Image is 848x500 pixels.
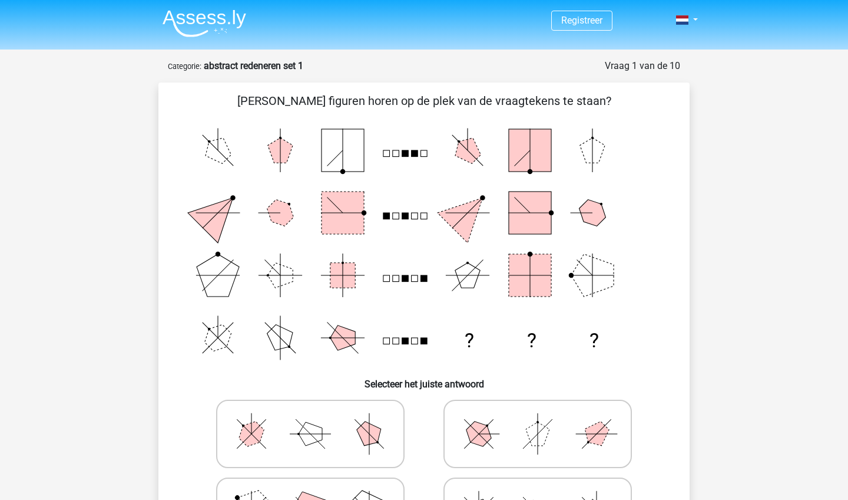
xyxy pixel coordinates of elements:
[561,15,602,26] a: Registreer
[204,60,303,71] strong: abstract redeneren set 1
[605,59,680,73] div: Vraag 1 van de 10
[168,62,201,71] small: Categorie:
[177,92,671,110] p: [PERSON_NAME] figuren horen op de plek van de vraagtekens te staan?
[465,329,474,352] text: ?
[527,329,536,352] text: ?
[163,9,246,37] img: Assessly
[589,329,599,352] text: ?
[177,369,671,390] h6: Selecteer het juiste antwoord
